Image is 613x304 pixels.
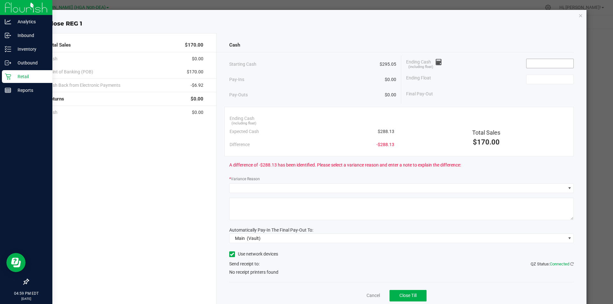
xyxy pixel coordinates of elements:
[385,76,396,83] span: $0.00
[531,262,574,266] span: QZ Status:
[229,227,313,233] span: Automatically Pay-In The Final Pay-Out To:
[473,138,500,146] span: $170.00
[231,121,256,126] span: (including float)
[6,253,26,272] iframe: Resource center
[11,32,49,39] p: Inbound
[192,56,203,62] span: $0.00
[11,18,49,26] p: Analytics
[229,251,278,257] label: Use network devices
[229,76,244,83] span: Pay-Ins
[550,262,569,266] span: Connected
[406,59,442,68] span: Ending Cash
[5,32,11,39] inline-svg: Inbound
[187,69,203,75] span: $170.00
[376,141,394,148] span: -$288.13
[191,95,203,103] span: $0.00
[229,261,260,266] span: Send receipt to:
[235,236,245,241] span: Main
[31,19,587,28] div: Close REG 1
[230,128,259,135] span: Expected Cash
[406,91,433,97] span: Final Pay-Out
[11,59,49,67] p: Outbound
[47,92,203,106] div: Returns
[47,82,120,89] span: Cash Back from Electronic Payments
[185,41,203,49] span: $170.00
[385,92,396,98] span: $0.00
[408,64,433,70] span: (including float)
[11,73,49,80] p: Retail
[399,293,417,298] span: Close Till
[3,296,49,301] p: [DATE]
[230,141,250,148] span: Difference
[5,73,11,80] inline-svg: Retail
[192,109,203,116] span: $0.00
[229,176,260,182] label: Variance Reason
[5,60,11,66] inline-svg: Outbound
[47,69,93,75] span: Point of Banking (POB)
[229,269,278,276] span: No receipt printers found
[5,19,11,25] inline-svg: Analytics
[3,291,49,296] p: 04:59 PM EDT
[472,129,500,136] span: Total Sales
[5,46,11,52] inline-svg: Inventory
[229,61,256,68] span: Starting Cash
[406,75,431,84] span: Ending Float
[230,115,254,122] span: Ending Cash
[378,128,394,135] span: $288.13
[5,87,11,93] inline-svg: Reports
[11,86,49,94] p: Reports
[390,290,427,301] button: Close Till
[247,236,261,241] span: (Vault)
[191,82,203,89] span: -$6.92
[380,61,396,68] span: $295.05
[229,92,248,98] span: Pay-Outs
[47,41,71,49] span: Total Sales
[229,41,240,49] span: Cash
[229,162,461,168] span: A difference of -$288.13 has been identified. Please select a variance reason and enter a note to...
[11,45,49,53] p: Inventory
[367,292,380,299] a: Cancel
